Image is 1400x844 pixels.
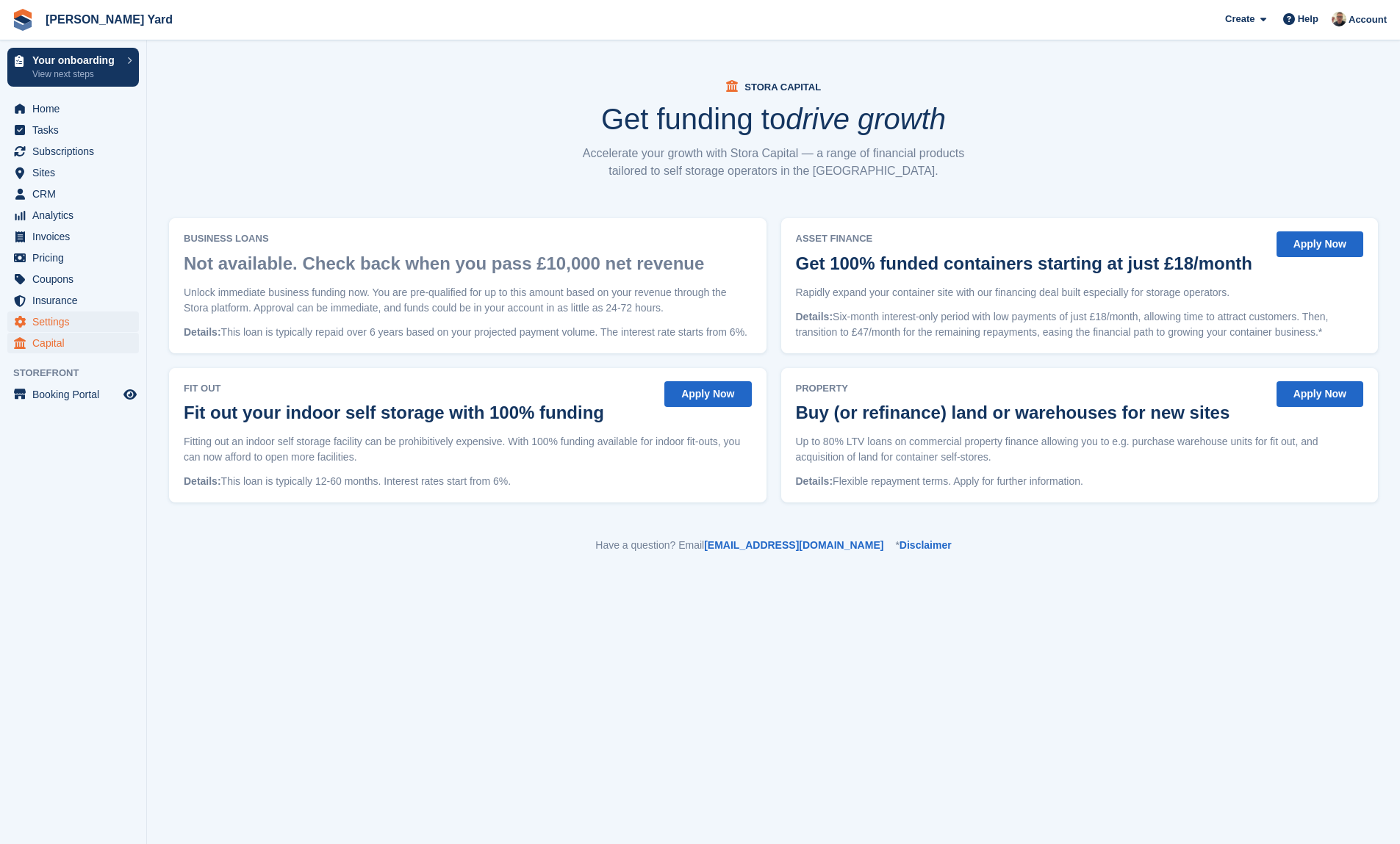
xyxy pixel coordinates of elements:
[7,311,139,332] a: menu
[796,311,833,322] span: Details:
[184,253,704,273] h2: Not available. Check back when you pass £10,000 net revenue
[7,162,139,183] a: menu
[796,381,1238,396] span: Property
[184,381,611,396] span: Fit Out
[664,381,751,407] button: Apply Now
[12,9,34,31] img: stora-icon-8386f47178a22dfd0bd8f6a31ec36ba5ce8667c1dd55bd0f319d3a0aa187defe.svg
[796,475,833,487] span: Details:
[32,98,121,119] span: Home
[7,269,139,289] a: menu
[796,309,1364,340] p: Six-month interest-only period with low payments of just £18/month, allowing time to attract cust...
[32,162,121,183] span: Sites
[601,104,946,134] h1: Get funding to
[184,285,752,316] p: Unlock immediate business funding now. You are pre-qualified for up to this amount based on your ...
[32,120,121,140] span: Tasks
[1349,12,1387,27] span: Account
[704,539,883,551] a: [EMAIL_ADDRESS][DOMAIN_NAME]
[7,48,139,87] a: Your onboarding View next steps
[1225,12,1254,26] span: Create
[7,205,139,226] a: menu
[121,386,139,403] a: Preview store
[796,434,1364,465] p: Up to 80% LTV loans on commercial property finance allowing you to e.g. purchase warehouse units ...
[184,403,604,422] h2: Fit out your indoor self storage with 100% funding
[184,434,752,465] p: Fitting out an indoor self storage facility can be prohibitively expensive. With 100% funding ava...
[184,475,221,487] span: Details:
[7,120,139,140] a: menu
[7,226,139,247] a: menu
[32,226,121,247] span: Invoices
[169,538,1378,553] p: Have a question? Email *
[796,253,1252,273] h2: Get 100% funded containers starting at just £18/month
[32,311,121,332] span: Settings
[7,290,139,311] a: menu
[796,231,1260,246] span: Asset Finance
[40,7,179,32] a: [PERSON_NAME] Yard
[1332,12,1346,26] img: Si Allen
[184,474,752,489] p: This loan is typically 12-60 months. Interest rates start from 6%.
[7,98,139,119] a: menu
[32,269,121,289] span: Coupons
[744,82,821,93] span: Stora Capital
[32,333,121,353] span: Capital
[7,141,139,162] a: menu
[7,248,139,268] a: menu
[32,384,121,405] span: Booking Portal
[184,231,711,246] span: Business Loans
[184,326,221,338] span: Details:
[900,539,952,551] a: Disclaimer
[575,145,972,180] p: Accelerate your growth with Stora Capital — a range of financial products tailored to self storag...
[32,205,121,226] span: Analytics
[1277,231,1363,257] button: Apply Now
[13,366,146,380] span: Storefront
[32,290,121,311] span: Insurance
[1277,381,1363,407] button: Apply Now
[7,184,139,204] a: menu
[796,285,1364,300] p: Rapidly expand your container site with our financing deal built especially for storage operators.
[32,141,121,162] span: Subscriptions
[7,384,139,405] a: menu
[1298,12,1318,26] span: Help
[32,55,120,65] p: Your onboarding
[786,103,946,135] i: drive growth
[184,325,752,340] p: This loan is typically repaid over 6 years based on your projected payment volume. The interest r...
[32,184,121,204] span: CRM
[32,68,120,81] p: View next steps
[32,248,121,268] span: Pricing
[796,403,1230,422] h2: Buy (or refinance) land or warehouses for new sites
[7,333,139,353] a: menu
[796,474,1364,489] p: Flexible repayment terms. Apply for further information.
